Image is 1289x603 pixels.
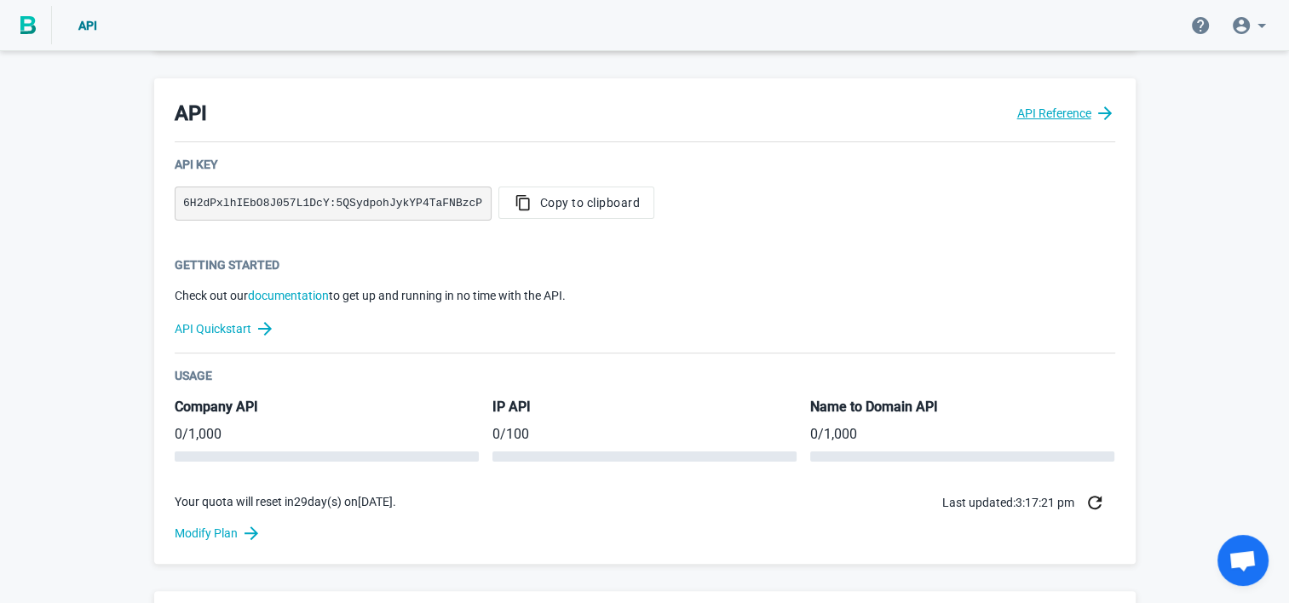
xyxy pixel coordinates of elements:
[175,424,479,445] p: / 1,000
[248,289,329,302] a: documentation
[175,99,207,128] h3: API
[810,426,818,442] span: 0
[175,367,1115,384] div: Usage
[810,398,1114,417] h5: Name to Domain API
[492,398,797,417] h5: IP API
[175,187,492,221] pre: 6H2dPxlhIEbO8J057L1DcY:5QSydpohJykYP4TaFNBzcP
[810,424,1114,445] p: / 1,000
[175,256,1115,273] div: Getting Started
[20,16,36,35] img: BigPicture.io
[492,426,500,442] span: 0
[175,493,396,511] p: Your quota will reset in 29 day(s) on [DATE] .
[175,319,1115,339] a: API Quickstart
[175,156,1115,173] div: API Key
[513,194,641,211] span: Copy to clipboard
[942,482,1115,523] div: Last updated: 3:17:21 pm
[175,426,182,442] span: 0
[175,287,1115,305] p: Check out our to get up and running in no time with the API.
[1017,103,1115,123] a: API Reference
[498,187,655,219] button: Copy to clipboard
[1217,535,1269,586] a: Open chat
[78,19,97,32] span: API
[175,523,1115,543] a: Modify Plan
[175,398,479,417] h5: Company API
[492,424,797,445] p: / 100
